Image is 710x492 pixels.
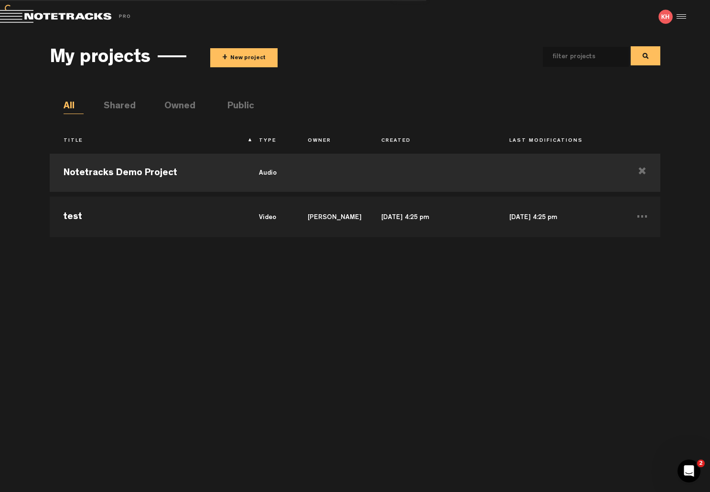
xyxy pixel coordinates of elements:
span: 2 [697,460,705,467]
th: Created [367,133,495,149]
th: Owner [294,133,367,149]
li: All [64,100,84,114]
td: [DATE] 4:25 pm [367,194,495,237]
li: Owned [164,100,184,114]
th: Type [245,133,294,149]
button: +New project [210,48,278,67]
td: [DATE] 4:25 pm [495,194,624,237]
td: audio [245,151,294,194]
img: letters [658,10,673,24]
th: Last Modifications [495,133,624,149]
td: ... [624,194,660,237]
td: test [50,194,245,237]
li: Public [227,100,247,114]
th: Title [50,133,245,149]
iframe: Intercom live chat [678,460,700,482]
td: Notetracks Demo Project [50,151,245,194]
h3: My projects [50,48,151,69]
li: Shared [104,100,124,114]
span: + [222,52,227,63]
input: filter projects [543,47,613,67]
td: video [245,194,294,237]
td: [PERSON_NAME] [294,194,367,237]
